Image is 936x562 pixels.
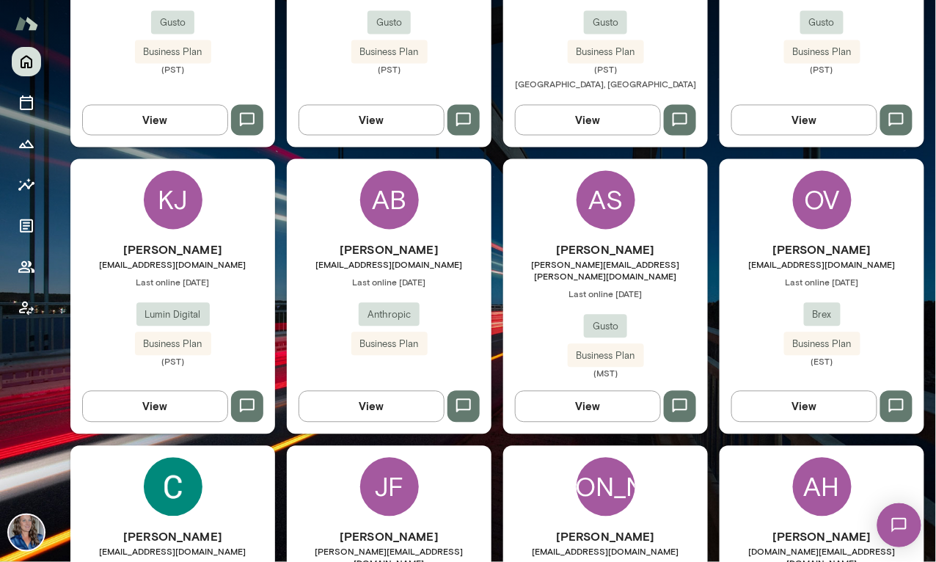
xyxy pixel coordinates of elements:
span: Business Plan [784,337,860,352]
span: Last online [DATE] [287,277,491,288]
h6: [PERSON_NAME] [720,528,924,546]
span: Business Plan [351,45,428,59]
button: Insights [12,170,41,200]
span: (PST) [70,64,275,76]
button: Sessions [12,88,41,117]
h6: [PERSON_NAME] [70,241,275,259]
span: [EMAIL_ADDRESS][DOMAIN_NAME] [503,546,708,558]
button: Client app [12,293,41,323]
span: Gusto [584,320,627,335]
button: Documents [12,211,41,241]
h6: [PERSON_NAME] [287,241,491,259]
span: [GEOGRAPHIC_DATA], [GEOGRAPHIC_DATA] [515,79,696,90]
span: [EMAIL_ADDRESS][DOMAIN_NAME] [70,259,275,271]
span: Business Plan [568,45,644,59]
h6: [PERSON_NAME] [70,528,275,546]
button: Members [12,252,41,282]
div: [PERSON_NAME] [577,458,635,517]
img: Cassie Cunningham [144,458,202,517]
span: Gusto [151,15,194,30]
span: (EST) [720,356,924,368]
div: AH [793,458,852,517]
button: View [515,105,661,136]
div: AB [360,171,419,230]
button: View [731,391,877,422]
span: Gusto [584,15,627,30]
h6: [PERSON_NAME] [287,528,491,546]
div: AS [577,171,635,230]
span: (PST) [720,64,924,76]
span: (PST) [70,356,275,368]
span: [EMAIL_ADDRESS][DOMAIN_NAME] [287,259,491,271]
h6: [PERSON_NAME] [503,528,708,546]
button: View [299,105,445,136]
span: Business Plan [351,337,428,352]
span: Business Plan [135,337,211,352]
button: Growth Plan [12,129,41,158]
button: View [82,105,228,136]
span: (PST) [287,64,491,76]
div: JF [360,458,419,517]
button: Home [12,47,41,76]
div: OV [793,171,852,230]
span: Gusto [800,15,844,30]
h6: [PERSON_NAME] [503,241,708,259]
span: Gusto [368,15,411,30]
span: Business Plan [784,45,860,59]
span: Brex [804,308,841,323]
span: Business Plan [135,45,211,59]
h6: [PERSON_NAME] [720,241,924,259]
span: (MST) [503,368,708,379]
span: (PST) [503,64,708,76]
span: Business Plan [568,349,644,364]
span: [EMAIL_ADDRESS][DOMAIN_NAME] [720,259,924,271]
div: KJ [144,171,202,230]
span: Last online [DATE] [70,277,275,288]
button: View [731,105,877,136]
button: View [515,391,661,422]
button: View [82,391,228,422]
span: Anthropic [359,308,420,323]
span: Last online [DATE] [720,277,924,288]
span: [PERSON_NAME][EMAIL_ADDRESS][PERSON_NAME][DOMAIN_NAME] [503,259,708,282]
button: View [299,391,445,422]
span: Lumin Digital [136,308,210,323]
img: Mento [15,10,38,37]
span: [EMAIL_ADDRESS][DOMAIN_NAME] [70,546,275,558]
span: Last online [DATE] [503,288,708,300]
img: Nicole Menkhoff [9,515,44,550]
